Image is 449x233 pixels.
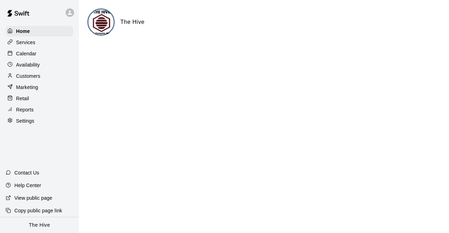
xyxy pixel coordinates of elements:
[120,18,145,27] h6: The Hive
[6,26,73,36] a: Home
[16,95,29,102] p: Retail
[6,48,73,59] a: Calendar
[16,39,35,46] p: Services
[16,50,36,57] p: Calendar
[14,194,52,201] p: View public page
[29,221,50,229] p: The Hive
[14,207,62,214] p: Copy public page link
[6,116,73,126] a: Settings
[16,73,40,80] p: Customers
[16,106,34,113] p: Reports
[88,9,115,36] img: The Hive logo
[16,117,34,124] p: Settings
[6,104,73,115] a: Reports
[6,82,73,92] a: Marketing
[16,61,40,68] p: Availability
[6,71,73,81] a: Customers
[6,60,73,70] a: Availability
[6,37,73,48] a: Services
[14,182,41,189] p: Help Center
[16,28,30,35] p: Home
[16,84,38,91] p: Marketing
[14,169,39,176] p: Contact Us
[6,93,73,104] a: Retail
